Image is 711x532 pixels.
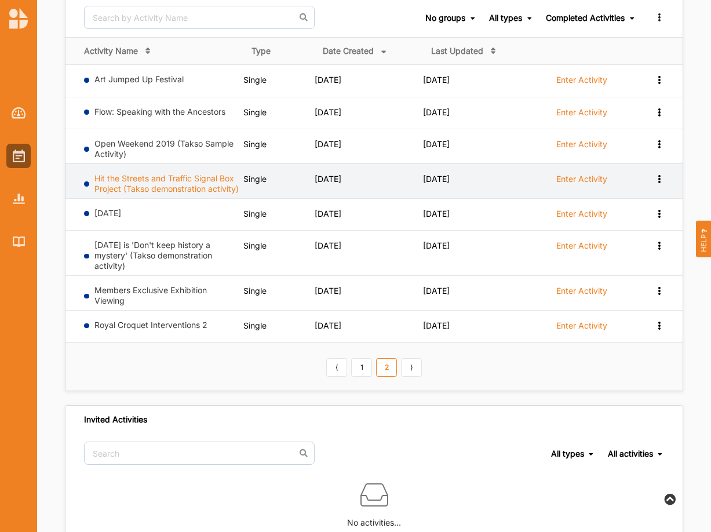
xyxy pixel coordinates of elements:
span: [DATE] [423,107,450,117]
a: Open Weekend 2019 (Takso Sample Activity) [94,139,234,159]
a: Enter Activity [556,139,607,156]
label: Enter Activity [556,320,607,331]
label: Enter Activity [556,174,607,184]
img: Reports [13,194,25,203]
a: 2 [376,358,397,377]
a: Enter Activity [556,107,607,124]
span: Single [243,209,267,218]
div: No groups [425,13,465,23]
span: [DATE] [315,286,341,296]
div: All activities [608,449,653,459]
label: Enter Activity [556,75,607,85]
input: Search by Activity Name [84,6,315,29]
span: Single [243,75,267,85]
a: Library [6,229,31,254]
div: Pagination Navigation [324,356,424,376]
div: Completed Activities [546,13,625,23]
a: Reports [6,187,31,211]
label: Enter Activity [556,107,607,118]
a: Next item [401,358,422,377]
a: Dashboard [6,101,31,125]
th: Type [243,38,315,65]
div: All types [489,13,522,23]
span: [DATE] [423,139,450,149]
img: Library [13,236,25,246]
span: [DATE] [423,209,450,218]
span: [DATE] [315,174,341,184]
div: Invited Activities [84,414,147,425]
label: Enter Activity [556,139,607,150]
label: Enter Activity [556,209,607,219]
a: Enter Activity [556,173,607,191]
span: [DATE] [423,241,450,250]
span: [DATE] [315,107,341,117]
a: [DATE] is 'Don't keep history a mystery' (Takso demonstration activity) [94,240,212,271]
input: Search [84,442,315,465]
label: No activities... [347,509,401,529]
a: Enter Activity [556,240,607,257]
a: Activities [6,144,31,168]
span: Single [243,174,267,184]
img: logo [9,8,28,29]
div: Activity Name [84,46,138,56]
span: [DATE] [423,286,450,296]
span: Single [243,286,267,296]
span: [DATE] [315,75,341,85]
img: Activities [13,150,25,162]
a: Enter Activity [556,74,607,92]
div: Date Created [323,46,374,56]
span: [DATE] [423,75,450,85]
div: Last Updated [431,46,483,56]
a: Enter Activity [556,285,607,303]
a: Art Jumped Up Festival [94,74,184,84]
label: Enter Activity [556,241,607,251]
a: Enter Activity [556,208,607,225]
div: All types [551,449,584,459]
a: Previous item [326,358,347,377]
span: Single [243,107,267,117]
a: Royal Croquet Interventions 2 [94,320,207,330]
span: [DATE] [315,241,341,250]
a: Enter Activity [556,320,607,337]
a: 1 [351,358,372,377]
a: Members Exclusive Exhibition Viewing [94,285,207,305]
label: Enter Activity [556,286,607,296]
a: [DATE] [94,208,121,218]
span: [DATE] [423,320,450,330]
span: [DATE] [315,320,341,330]
span: Single [243,241,267,250]
span: Single [243,320,267,330]
a: Flow: Speaking with the Ancestors [94,107,225,116]
a: Hit the Streets and Traffic Signal Box Project (Takso demonstration activity) [94,173,239,194]
span: Single [243,139,267,149]
img: Dashboard [12,107,26,119]
span: [DATE] [423,174,450,184]
img: box [360,481,388,509]
span: [DATE] [315,209,341,218]
span: [DATE] [315,139,341,149]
